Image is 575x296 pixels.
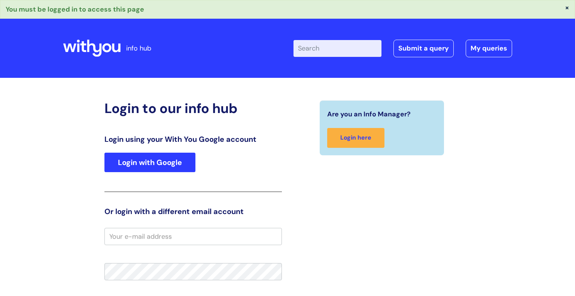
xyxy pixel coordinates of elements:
a: Submit a query [393,40,454,57]
button: × [565,4,569,11]
h3: Login using your With You Google account [104,135,282,144]
span: Are you an Info Manager? [327,108,411,120]
input: Your e-mail address [104,228,282,245]
h2: Login to our info hub [104,100,282,116]
h3: Or login with a different email account [104,207,282,216]
a: Login with Google [104,153,195,172]
p: info hub [126,42,151,54]
input: Search [293,40,381,57]
a: Login here [327,128,384,148]
a: My queries [466,40,512,57]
